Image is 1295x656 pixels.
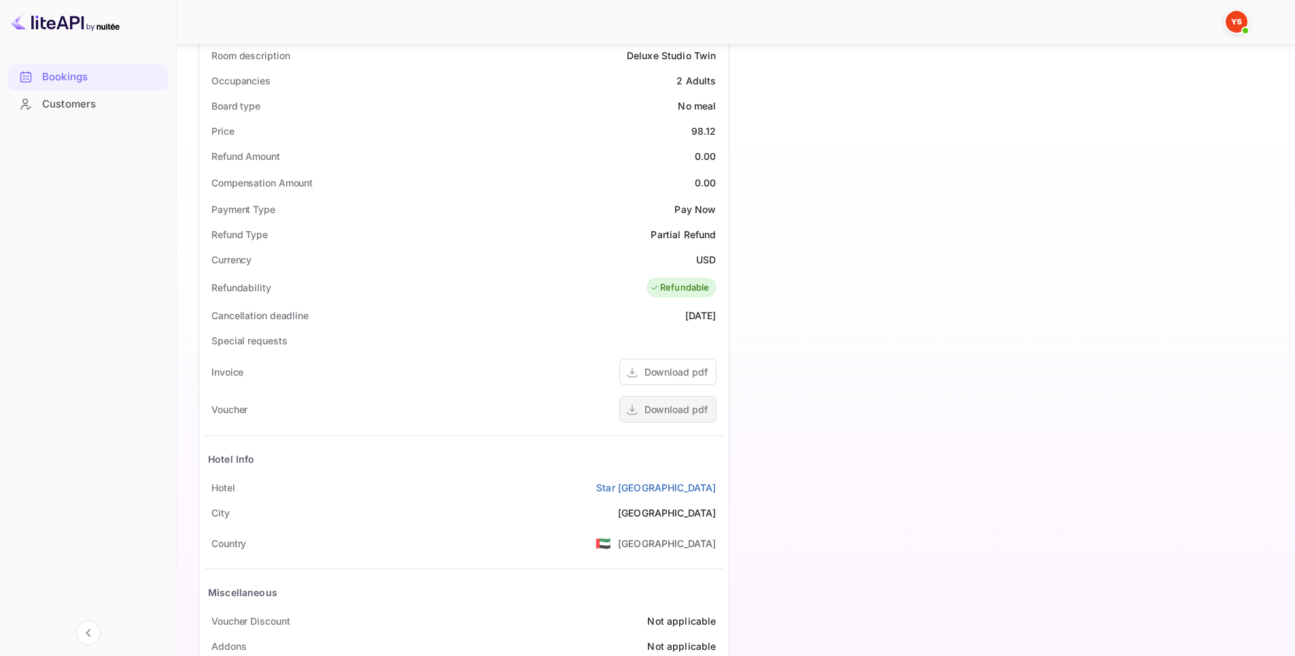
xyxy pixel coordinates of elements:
[42,69,161,85] div: Bookings
[211,402,247,416] div: Voucher
[11,11,120,33] img: LiteAPI logo
[211,227,268,242] div: Refund Type
[647,639,716,653] div: Not applicable
[647,614,716,628] div: Not applicable
[695,149,716,163] div: 0.00
[208,585,277,600] div: Miscellaneous
[211,124,235,138] div: Price
[644,365,708,379] div: Download pdf
[211,48,290,63] div: Room description
[211,480,235,495] div: Hotel
[211,73,271,88] div: Occupancies
[8,64,168,89] a: Bookings
[676,73,716,88] div: 2 Adults
[674,202,716,216] div: Pay Now
[618,536,716,551] div: [GEOGRAPHIC_DATA]
[8,64,168,91] div: Bookings
[596,480,716,495] a: Star [GEOGRAPHIC_DATA]
[685,308,716,323] div: [DATE]
[211,99,260,113] div: Board type
[211,506,230,520] div: City
[208,452,255,466] div: Hotel Info
[211,639,246,653] div: Addons
[211,536,246,551] div: Country
[211,176,313,190] div: Compensation Amount
[211,333,287,348] div: Special requests
[211,365,243,379] div: Invoice
[595,531,611,555] span: United States
[1226,11,1247,33] img: Yandex Support
[211,252,252,267] div: Currency
[211,308,309,323] div: Cancellation deadline
[650,281,710,295] div: Refundable
[76,621,101,645] button: Collapse navigation
[691,124,716,138] div: 98.12
[627,48,716,63] div: Deluxe Studio Twin
[651,227,716,242] div: Partial Refund
[8,91,168,118] div: Customers
[211,202,275,216] div: Payment Type
[8,91,168,116] a: Customers
[695,176,716,190] div: 0.00
[644,402,708,416] div: Download pdf
[42,97,161,112] div: Customers
[211,149,280,163] div: Refund Amount
[211,280,271,295] div: Refundability
[618,506,716,520] div: [GEOGRAPHIC_DATA]
[678,99,716,113] div: No meal
[696,252,716,267] div: USD
[211,614,290,628] div: Voucher Discount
